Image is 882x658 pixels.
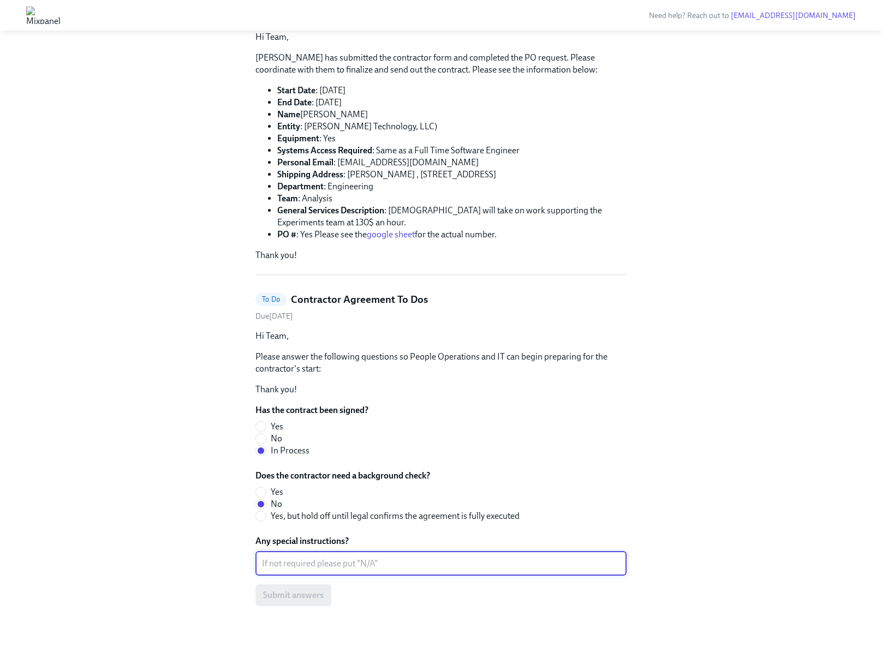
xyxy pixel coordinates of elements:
[649,11,856,20] span: Need help? Reach out to
[277,205,384,216] strong: General Services Description
[255,31,627,43] p: Hi Team,
[277,169,343,180] strong: Shipping Address
[277,85,627,97] li: : [DATE]
[255,470,528,482] label: Does the contractor need a background check?
[277,85,315,95] strong: Start Date
[277,145,627,157] li: : Same as a Full Time Software Engineer
[255,295,287,303] span: To Do
[277,181,324,192] strong: Department
[255,384,627,396] p: Thank you!
[277,145,372,155] strong: Systems Access Required
[367,229,415,240] a: google sheet
[271,510,520,522] span: Yes, but hold off until legal confirms the agreement is fully executed
[255,292,627,321] a: To DoContractor Agreement To DosDue[DATE]
[255,330,627,342] p: Hi Team,
[277,121,300,131] strong: Entity
[731,11,856,20] a: [EMAIL_ADDRESS][DOMAIN_NAME]
[271,445,309,457] span: In Process
[277,133,627,145] li: : Yes
[255,249,627,261] p: Thank you!
[277,193,298,204] strong: Team
[277,121,627,133] li: : [PERSON_NAME] Technology, LLC)
[277,193,627,205] li: : Analysis
[271,498,282,510] span: No
[271,486,283,498] span: Yes
[277,157,333,168] strong: Personal Email
[26,7,61,24] img: Mixpanel
[277,169,627,181] li: : [PERSON_NAME] , [STREET_ADDRESS]
[277,109,300,119] strong: Name
[277,97,627,109] li: : [DATE]
[255,312,293,321] span: Saturday, September 27th 2025, 9:00 am
[271,433,282,445] span: No
[277,97,312,107] strong: End Date
[255,535,627,547] label: Any special instructions?
[277,229,627,241] li: : Yes Please see the for the actual number.
[255,351,627,375] p: Please answer the following questions so People Operations and IT can begin preparing for the con...
[277,109,627,121] li: [PERSON_NAME]
[277,181,627,193] li: : Engineering
[255,52,627,76] p: [PERSON_NAME] has submitted the contractor form and completed the PO request. Please coordinate w...
[271,421,283,433] span: Yes
[277,205,627,229] li: : [DEMOGRAPHIC_DATA] will take on work supporting the Experiments team at 130$ an hour.
[255,404,368,416] label: Has the contract been signed?
[277,157,627,169] li: : [EMAIL_ADDRESS][DOMAIN_NAME]
[291,292,428,307] h5: Contractor Agreement To Dos
[277,133,319,143] strong: Equipment
[277,229,296,240] strong: PO #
